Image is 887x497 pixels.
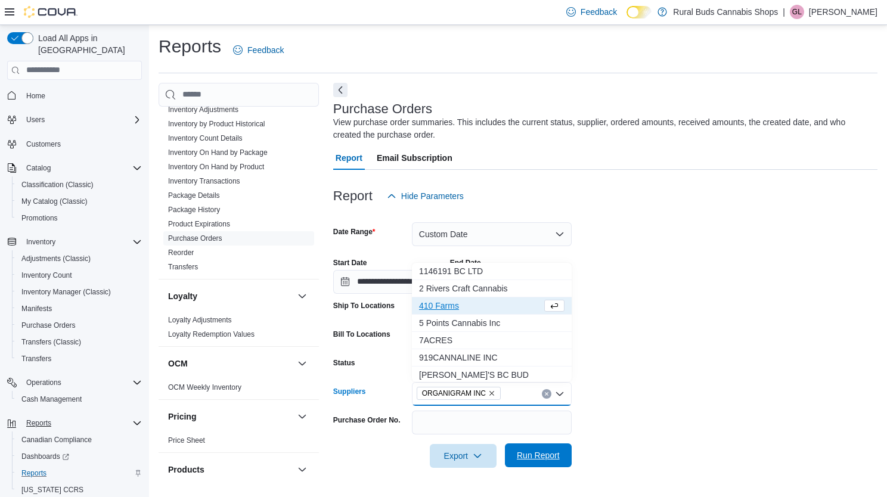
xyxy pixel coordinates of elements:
a: Home [21,89,50,103]
a: Manifests [17,302,57,316]
button: Inventory [21,235,60,249]
span: Purchase Orders [21,321,76,330]
a: OCM Weekly Inventory [168,383,241,392]
label: Purchase Order No. [333,415,401,425]
button: Classification (Classic) [12,176,147,193]
button: Products [168,464,293,476]
button: OCM [295,356,309,371]
button: Loyalty [168,290,293,302]
label: Suppliers [333,387,366,396]
button: Products [295,462,309,477]
button: Export [430,444,497,468]
a: Product Expirations [168,220,230,228]
a: Inventory On Hand by Product [168,163,264,171]
input: Press the down key to open a popover containing a calendar. [333,270,448,294]
a: Inventory Manager (Classic) [17,285,116,299]
button: Pricing [295,409,309,424]
button: Users [21,113,49,127]
a: Reorder [168,248,194,257]
a: Inventory Adjustments [168,105,238,114]
span: Canadian Compliance [17,433,142,447]
button: Loyalty [295,289,309,303]
label: End Date [450,258,481,268]
span: Dashboards [21,452,69,461]
span: Loyalty Adjustments [168,315,232,325]
label: Bill To Locations [333,330,390,339]
span: Email Subscription [377,146,452,170]
a: Dashboards [12,448,147,465]
span: Transfers [168,262,198,272]
span: Inventory [26,237,55,247]
span: Feedback [247,44,284,56]
span: Canadian Compliance [21,435,92,445]
button: Purchase Orders [12,317,147,334]
span: Package Details [168,191,220,200]
span: Promotions [21,213,58,223]
span: Catalog [26,163,51,173]
span: Transfers [17,352,142,366]
label: Ship To Locations [333,301,395,310]
span: Adjustments (Classic) [21,254,91,263]
span: Load All Apps in [GEOGRAPHIC_DATA] [33,32,142,56]
a: Customers [21,137,66,151]
span: ORGANIGRAM INC [417,387,501,400]
span: Run Report [517,449,560,461]
span: Inventory by Product Historical [168,119,265,129]
p: Rural Buds Cannabis Shops [673,5,778,19]
span: Inventory Manager (Classic) [17,285,142,299]
h3: Pricing [168,411,196,423]
span: Loyalty Redemption Values [168,330,255,339]
button: My Catalog (Classic) [12,193,147,210]
button: 410 Farms [412,297,572,315]
span: ORGANIGRAM INC [422,387,486,399]
button: AARON'S BC BUD [412,366,572,384]
a: Inventory by Product Historical [168,120,265,128]
span: [US_STATE] CCRS [21,485,83,495]
button: Inventory Count [12,267,147,284]
span: Classification (Classic) [21,180,94,190]
a: Loyalty Adjustments [168,316,232,324]
button: Hide Parameters [382,184,469,208]
h1: Reports [159,35,221,58]
div: OCM [159,380,319,399]
span: Adjustments (Classic) [17,251,142,266]
span: 919CANNALINE INC [419,352,565,364]
span: Report [336,146,362,170]
button: Adjustments (Classic) [12,250,147,267]
a: Purchase Orders [168,234,222,243]
button: Catalog [2,160,147,176]
span: 5 Points Cannabis Inc [419,317,565,329]
button: Clear input [542,389,551,399]
a: Classification (Classic) [17,178,98,192]
a: Purchase Orders [17,318,80,333]
button: Reports [12,465,147,482]
div: Inventory [159,102,319,279]
span: Transfers [21,354,51,364]
h3: Products [168,464,204,476]
span: Export [437,444,489,468]
span: 2 Rivers Craft Cannabis [419,282,565,294]
span: Users [26,115,45,125]
button: Catalog [21,161,55,175]
span: Reports [21,416,142,430]
span: Operations [26,378,61,387]
span: Reports [26,418,51,428]
span: Promotions [17,211,142,225]
a: My Catalog (Classic) [17,194,92,209]
span: Reports [17,466,142,480]
button: Users [2,111,147,128]
button: Custom Date [412,222,572,246]
div: Ginette Lucier [790,5,804,19]
a: Adjustments (Classic) [17,251,95,266]
span: Cash Management [21,395,82,404]
span: My Catalog (Classic) [17,194,142,209]
a: Transfers [17,352,56,366]
label: Start Date [333,258,367,268]
button: 5 Points Cannabis Inc [412,315,572,332]
button: Run Report [505,443,572,467]
span: My Catalog (Classic) [21,197,88,206]
span: Inventory Adjustments [168,105,238,114]
span: 7ACRES [419,334,565,346]
span: Inventory Count [17,268,142,282]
